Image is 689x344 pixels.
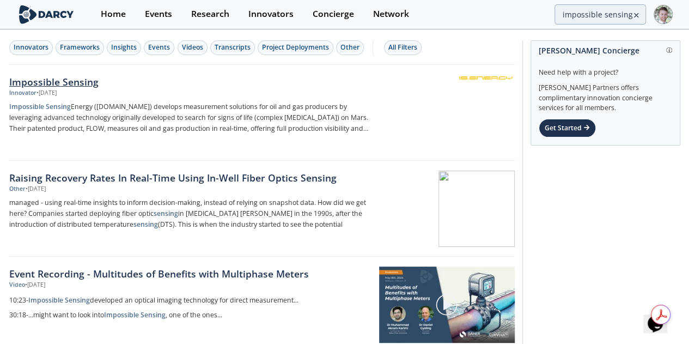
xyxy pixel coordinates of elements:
div: Research [191,10,229,19]
img: Profile [654,5,673,24]
div: Home [101,10,126,19]
button: Other [336,40,364,55]
button: Innovators [9,40,53,55]
div: Raising Recovery Rates In Real-Time Using In-Well Fiber Optics Sensing [9,171,370,185]
div: Need help with a project? [539,60,672,77]
div: Frameworks [60,43,100,52]
div: Project Deployments [262,43,329,52]
strong: Impossible [28,295,63,305]
strong: Sensing [46,102,71,111]
button: Transcripts [210,40,255,55]
div: • [DATE] [26,185,46,194]
a: Raising Recovery Rates In Real-Time Using In-Well Fiber Optics Sensing Other •[DATE] managed - us... [9,161,515,257]
strong: sensing [154,209,178,218]
button: Frameworks [56,40,104,55]
button: All Filters [384,40,422,55]
strong: Sensing [65,295,90,305]
p: managed - using real-time insights to inform decision-making, instead of relying on snapshot data... [9,197,370,230]
iframe: chat widget [643,300,678,333]
button: Insights [107,40,141,55]
a: Impossible Sensing Innovator •[DATE] Impossible SensingEnergy ([DOMAIN_NAME]) develops measuremen... [9,65,515,161]
div: Impossible Sensing [9,75,370,89]
img: logo-wide.svg [17,5,76,24]
p: Energy ([DOMAIN_NAME]) develops measurement solutions for oil and gas producers by leveraging adv... [9,101,370,134]
div: Events [145,10,172,19]
strong: Impossible [104,310,139,319]
img: play-chapters-gray.svg [435,293,458,316]
button: Videos [178,40,208,55]
div: Concierge [313,10,354,19]
div: Network [373,10,409,19]
div: Insights [111,43,137,52]
div: Get Started [539,119,596,137]
div: • [DATE] [36,89,57,98]
div: All Filters [388,43,417,52]
div: Other [340,43,359,52]
div: Innovators [248,10,294,19]
div: Video [9,281,25,289]
img: Impossible Sensing [459,76,513,80]
strong: sensing [133,220,158,229]
div: Videos [182,43,203,52]
div: Events [148,43,170,52]
div: [PERSON_NAME] Partners offers complimentary innovation concierge services for all members. [539,77,672,113]
div: [PERSON_NAME] Concierge [539,41,672,60]
a: 30:18-...might want to look intoImpossible Sensing, one of the ones... [9,308,371,323]
div: Innovators [14,43,48,52]
div: Innovator [9,89,36,98]
div: Other [9,185,26,194]
div: Transcripts [215,43,251,52]
a: 10:23-Impossible Sensingdeveloped an optical imaging technology for direct measurement... [9,293,371,308]
a: Event Recording - Multitudes of Benefits with Multiphase Meters [9,267,371,281]
img: information.svg [666,47,672,53]
input: Advanced Search [554,4,646,25]
strong: Sensing [141,310,166,319]
button: Project Deployments [258,40,333,55]
div: • [DATE] [25,281,45,289]
strong: Impossible [9,102,44,111]
button: Events [144,40,174,55]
